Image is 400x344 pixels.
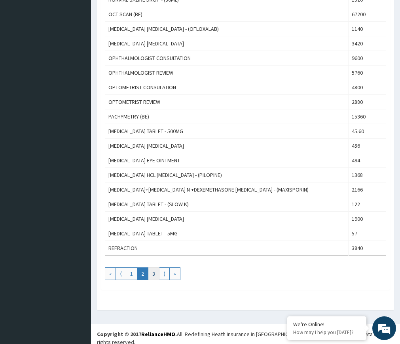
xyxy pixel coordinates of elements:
td: 15360 [348,109,386,124]
td: OPHTHALMOLOGIST CONSULTATION [105,51,349,66]
td: 4800 [348,80,386,95]
div: Redefining Heath Insurance in [GEOGRAPHIC_DATA] using Telemedicine and Data Science! [185,330,394,338]
td: [MEDICAL_DATA] HCL [MEDICAL_DATA] - (PILOPINE) [105,168,349,182]
td: OCT SCAN (BE) [105,7,349,22]
td: [MEDICAL_DATA] [MEDICAL_DATA] [105,212,349,226]
td: [MEDICAL_DATA] TABLET - (SLOW K) [105,197,349,212]
td: PACHYMETRY (BE) [105,109,349,124]
td: OPHTHALMOLOGIST REVIEW [105,66,349,80]
td: [MEDICAL_DATA] [MEDICAL_DATA] [105,36,349,51]
td: 1900 [348,212,386,226]
td: 494 [348,153,386,168]
td: OPTOMETRIST CONSULATION [105,80,349,95]
textarea: Type your message and hit 'Enter' [4,216,151,243]
td: 122 [348,197,386,212]
td: [MEDICAL_DATA]+[MEDICAL_DATA] N +DEXEMETHASONE [MEDICAL_DATA] - (MAXISPORIN) [105,182,349,197]
a: Go to next page [159,267,170,280]
a: RelianceHMO [141,331,175,338]
td: 3420 [348,36,386,51]
td: 456 [348,139,386,153]
a: Go to previous page [116,267,126,280]
td: [MEDICAL_DATA] EYE OINTMENT - [105,153,349,168]
a: Go to first page [105,267,116,280]
td: 1140 [348,22,386,36]
td: OPTOMETRIST REVIEW [105,95,349,109]
div: Minimize live chat window [130,4,149,23]
td: 5760 [348,66,386,80]
td: 3840 [348,241,386,256]
td: 57 [348,226,386,241]
td: [MEDICAL_DATA] TABLET - 5MG [105,226,349,241]
td: 67200 [348,7,386,22]
td: 1368 [348,168,386,182]
td: [MEDICAL_DATA] [MEDICAL_DATA] - (OFLOXALAB) [105,22,349,36]
div: Chat with us now [41,44,133,55]
a: Go to page number 3 [148,267,159,280]
a: Go to page number 2 [137,267,148,280]
div: We're Online! [293,321,360,328]
td: 45.60 [348,124,386,139]
td: 2166 [348,182,386,197]
td: [MEDICAL_DATA] [MEDICAL_DATA] [105,139,349,153]
td: 9600 [348,51,386,66]
strong: Copyright © 2017 . [97,331,177,338]
td: 2880 [348,95,386,109]
img: d_794563401_company_1708531726252_794563401 [15,39,32,59]
p: How may I help you today? [293,329,360,336]
a: Go to last page [169,267,180,280]
td: [MEDICAL_DATA] TABLET - 500MG [105,124,349,139]
td: REFRACTION [105,241,349,256]
span: We're online! [46,100,109,179]
a: Go to page number 1 [126,267,137,280]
